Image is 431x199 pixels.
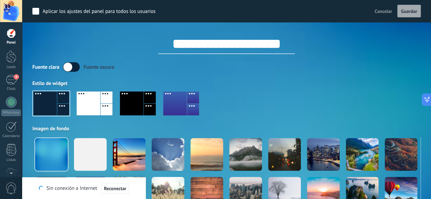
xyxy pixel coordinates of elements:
[1,65,21,69] div: Leads
[1,40,21,45] div: Panel
[375,8,392,14] span: Cancelar
[1,110,21,116] div: WhatsApp
[39,183,129,194] div: Sin conexión a Internet
[14,74,19,80] span: 4
[32,64,59,70] div: Fuente clara
[401,9,417,14] span: Guardar
[1,87,21,91] div: Chats
[397,5,421,18] button: Guardar
[104,186,126,191] span: Reconectar
[1,134,21,138] div: Calendario
[101,183,129,194] button: Reconectar
[83,64,114,70] div: Fuente oscura
[372,6,395,16] button: Cancelar
[1,158,21,162] div: Listas
[43,8,156,15] div: Aplicar los ajustes del panel para todos los usuarios
[32,80,421,87] div: Estilo de widget
[32,126,421,132] div: Imagen de fondo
